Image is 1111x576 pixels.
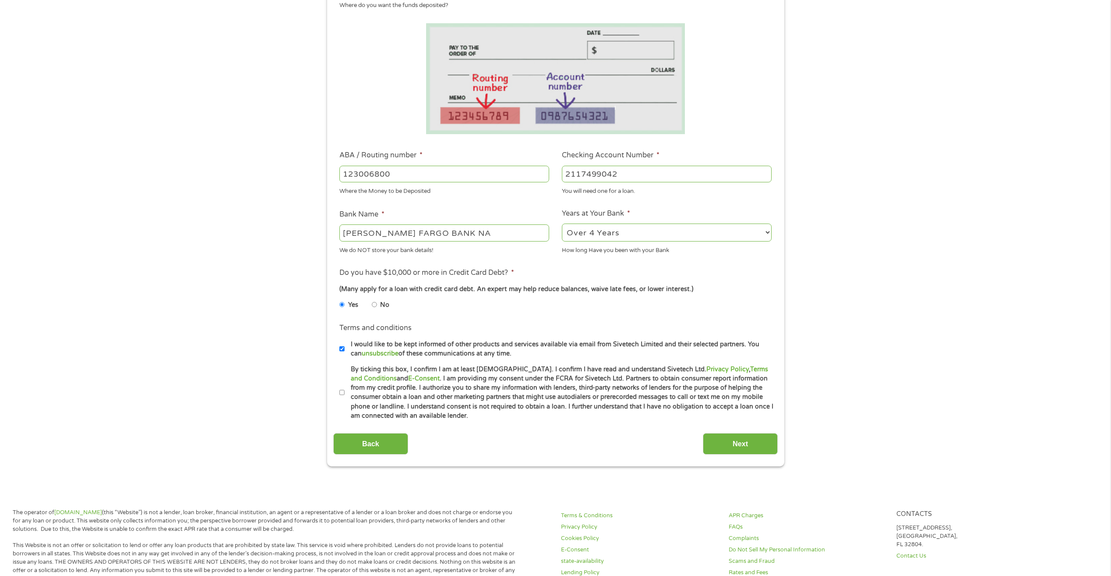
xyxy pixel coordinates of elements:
div: We do NOT store your bank details! [339,243,549,255]
input: 263177916 [339,166,549,182]
label: I would like to be kept informed of other products and services available via email from Sivetech... [345,340,774,359]
label: By ticking this box, I confirm I am at least [DEMOGRAPHIC_DATA]. I confirm I have read and unders... [345,365,774,421]
label: ABA / Routing number [339,151,423,160]
a: Scams and Fraud [729,557,886,565]
label: Years at Your Bank [562,209,630,218]
input: Next [703,433,778,455]
input: 345634636 [562,166,772,182]
label: Do you have $10,000 or more in Credit Card Debt? [339,268,514,277]
a: Complaints [729,534,886,543]
div: (Many apply for a loan with credit card debt. An expert may help reduce balances, waive late fees... [339,284,771,294]
a: APR Charges [729,512,886,520]
a: Do Not Sell My Personal Information [729,546,886,554]
div: How long Have you been with your Bank [562,243,772,255]
div: Where the Money to be Deposited [339,184,549,196]
div: You will need one for a loan. [562,184,772,196]
p: [STREET_ADDRESS], [GEOGRAPHIC_DATA], FL 32804. [896,524,1054,549]
a: Terms and Conditions [351,366,768,382]
a: E-Consent [408,375,440,382]
a: [DOMAIN_NAME] [54,509,102,516]
div: Where do you want the funds deposited? [339,1,765,10]
h4: Contacts [896,510,1054,519]
a: Privacy Policy [706,366,749,373]
label: Checking Account Number [562,151,660,160]
a: Contact Us [896,552,1054,560]
a: FAQs [729,523,886,531]
p: The operator of (this “Website”) is not a lender, loan broker, financial institution, an agent or... [13,508,516,533]
label: No [380,300,389,310]
a: Cookies Policy [561,534,718,543]
a: E-Consent [561,546,718,554]
label: Bank Name [339,210,384,219]
img: Routing number location [426,23,685,134]
label: Yes [348,300,358,310]
input: Back [333,433,408,455]
label: Terms and conditions [339,324,412,333]
a: state-availability [561,557,718,565]
a: unsubscribe [362,350,399,357]
a: Terms & Conditions [561,512,718,520]
a: Privacy Policy [561,523,718,531]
